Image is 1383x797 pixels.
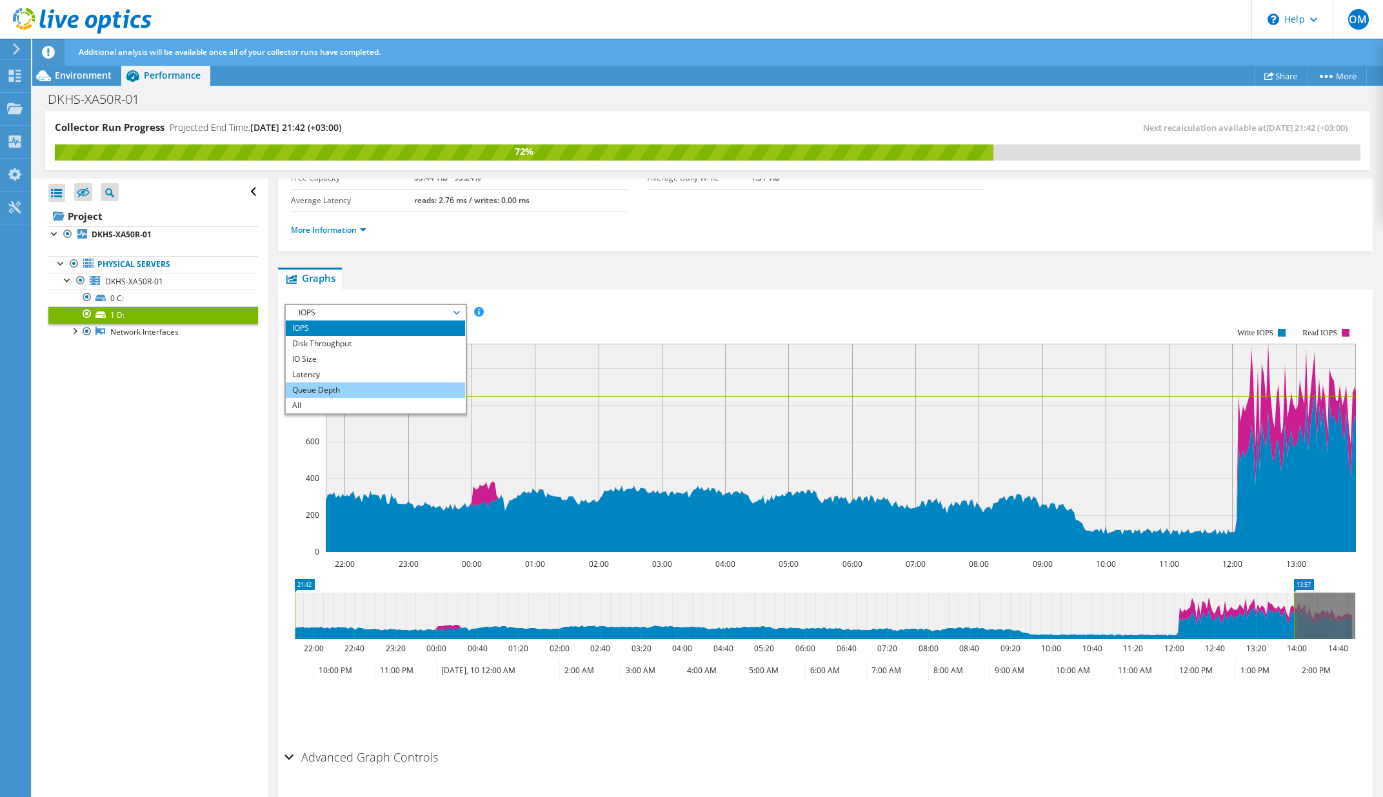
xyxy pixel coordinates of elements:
[1254,66,1308,86] a: Share
[1164,643,1184,654] text: 12:00
[969,558,989,569] text: 08:00
[55,144,993,159] div: 72%
[468,643,488,654] text: 00:40
[335,558,355,569] text: 22:00
[589,558,609,569] text: 02:00
[399,558,419,569] text: 23:00
[48,290,258,306] a: 0 C:
[590,643,610,654] text: 02:40
[79,46,381,57] span: Additional analysis will be available once all of your collector runs have completed.
[48,324,258,340] a: Network Interfaces
[1143,122,1354,133] span: Next recalculation available at
[170,121,341,135] h4: Projected End Time:
[286,398,464,413] li: All
[284,271,335,284] span: Graphs
[713,643,733,654] text: 04:40
[1033,558,1053,569] text: 09:00
[632,643,652,654] text: 03:20
[1287,643,1307,654] text: 14:00
[715,558,735,569] text: 04:00
[55,69,112,81] span: Environment
[877,643,897,654] text: 07:20
[795,643,815,654] text: 06:00
[1246,643,1266,654] text: 13:20
[286,336,464,351] li: Disk Throughput
[92,229,152,240] b: DKHS-XA50R-01
[284,744,438,770] h2: Advanced Graph Controls
[105,276,163,287] span: DKHS-XA50R-01
[1123,643,1143,654] text: 11:20
[837,643,857,654] text: 06:40
[291,224,366,235] a: More Information
[292,305,458,320] span: IOPS
[42,92,159,106] h1: DKHS-XA50R-01
[754,643,774,654] text: 05:20
[414,195,530,206] b: reads: 2.76 ms / writes: 0.00 ms
[426,643,446,654] text: 00:00
[306,436,319,447] text: 600
[286,351,464,367] li: IO Size
[1303,328,1338,337] text: Read IOPS
[1205,643,1225,654] text: 12:40
[1268,14,1279,25] svg: \n
[48,206,258,226] a: Project
[462,558,482,569] text: 00:00
[144,69,201,81] span: Performance
[1266,122,1348,133] span: [DATE] 21:42 (+03:00)
[386,643,406,654] text: 23:20
[652,558,672,569] text: 03:00
[751,172,780,183] b: 1.31 TiB
[550,643,570,654] text: 02:00
[250,121,341,133] span: [DATE] 21:42 (+03:00)
[1096,558,1116,569] text: 10:00
[906,558,926,569] text: 07:00
[1307,66,1367,86] a: More
[306,473,319,484] text: 400
[842,558,862,569] text: 06:00
[959,643,979,654] text: 08:40
[672,643,692,654] text: 04:00
[315,546,319,557] text: 0
[1159,558,1179,569] text: 11:00
[1286,558,1306,569] text: 13:00
[344,643,364,654] text: 22:40
[919,643,939,654] text: 08:00
[291,194,414,207] label: Average Latency
[1222,558,1242,569] text: 12:00
[508,643,528,654] text: 01:20
[1328,643,1348,654] text: 14:40
[1082,643,1102,654] text: 10:40
[306,509,319,520] text: 200
[48,306,258,323] a: 1 D:
[48,226,258,243] a: DKHS-XA50R-01
[1238,328,1274,337] text: Write IOPS
[414,172,481,183] b: 55.44 TiB - 95.24%
[1000,643,1020,654] text: 09:20
[286,382,464,398] li: Queue Depth
[304,643,324,654] text: 22:00
[1348,9,1369,30] span: OM
[48,256,258,273] a: Physical Servers
[779,558,799,569] text: 05:00
[1041,643,1061,654] text: 10:00
[286,320,464,336] li: IOPS
[525,558,545,569] text: 01:00
[286,367,464,382] li: Latency
[48,273,258,290] a: DKHS-XA50R-01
